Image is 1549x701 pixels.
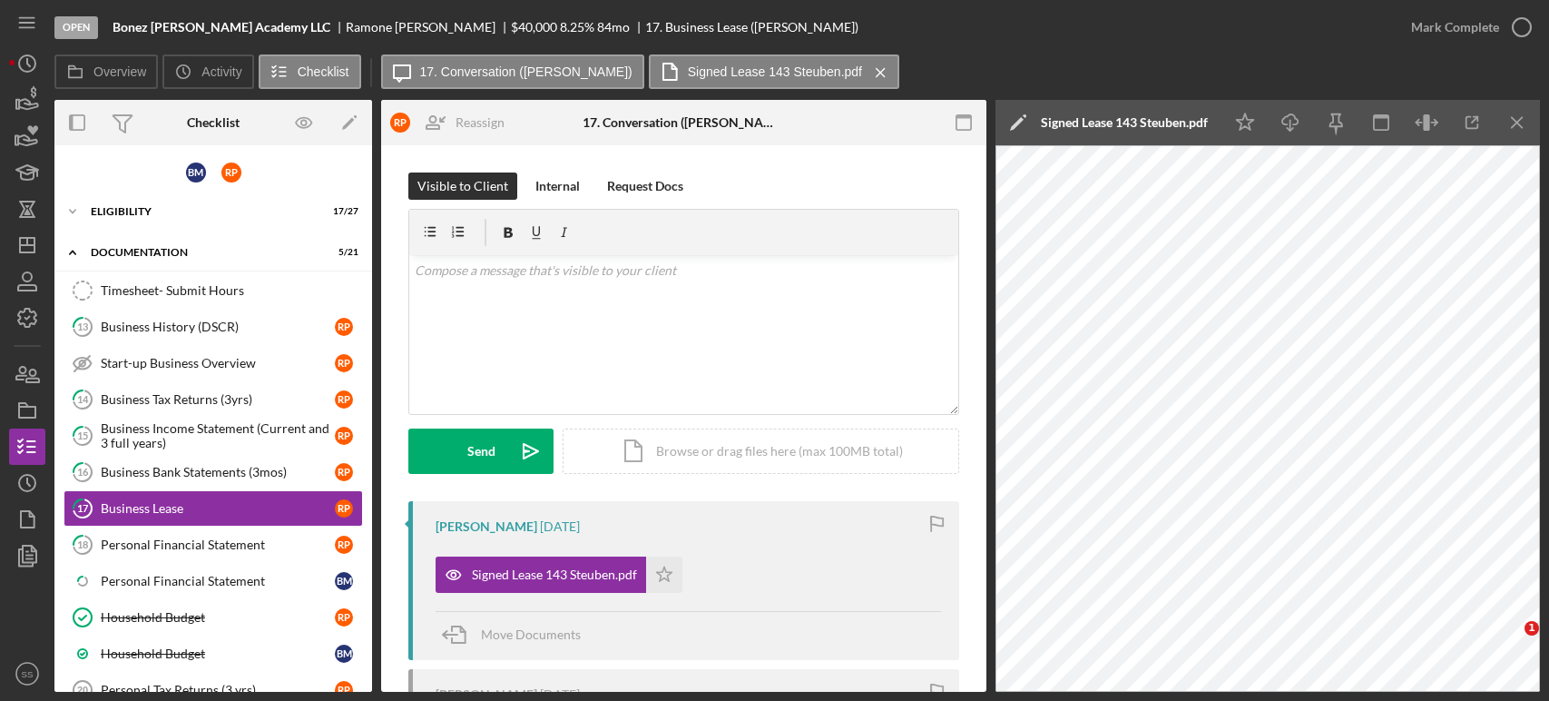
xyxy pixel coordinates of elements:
tspan: 17 [77,502,89,514]
a: 13Business History (DSCR)RP [64,309,363,345]
span: Move Documents [481,627,581,642]
div: Household Budget [101,610,335,625]
a: 14Business Tax Returns (3yrs)RP [64,381,363,418]
div: Internal [535,173,580,200]
a: Timesheet- Submit Hours [64,272,363,309]
div: R P [335,427,353,445]
div: R P [335,608,353,627]
button: RPReassign [381,104,523,141]
div: documentation [91,247,313,258]
div: 17. Business Lease ([PERSON_NAME]) [645,20,858,35]
div: R P [335,318,353,336]
tspan: 20 [77,685,88,696]
iframe: Intercom live chat [1487,621,1531,665]
div: Business Income Statement (Current and 3 full years) [101,421,335,450]
div: Signed Lease 143 Steuben.pdf [1041,115,1208,130]
div: B M [335,572,353,590]
div: Personal Tax Returns (3 yrs) [101,683,335,697]
label: Signed Lease 143 Steuben.pdf [688,64,862,79]
div: Mark Complete [1411,9,1499,45]
button: Move Documents [436,612,599,657]
button: Signed Lease 143 Steuben.pdf [649,54,899,89]
button: Visible to Client [408,173,517,200]
div: 84 mo [597,20,630,35]
div: 17. Conversation ([PERSON_NAME]) [583,115,784,130]
a: Start-up Business OverviewRP [64,345,363,381]
button: 17. Conversation ([PERSON_NAME]) [381,54,644,89]
button: Activity [162,54,253,89]
tspan: 14 [77,393,89,405]
div: Visible to Client [417,173,508,200]
tspan: 16 [77,466,89,478]
div: R P [335,463,353,481]
text: SS [22,669,34,679]
a: 16Business Bank Statements (3mos)RP [64,454,363,490]
button: Send [408,429,554,474]
tspan: 15 [77,429,88,441]
div: Business History (DSCR) [101,320,335,334]
div: 8.25 % [560,20,594,35]
button: Mark Complete [1393,9,1540,45]
a: 18Personal Financial StatementRP [64,527,363,563]
tspan: 13 [77,321,88,332]
div: R P [335,390,353,409]
a: 17Business LeaseRP [64,490,363,527]
div: R P [335,681,353,699]
div: 17 / 27 [326,206,358,217]
button: SS [9,656,45,692]
div: B M [186,163,206,183]
div: Timesheet- Submit Hours [101,283,362,298]
div: Request Docs [607,173,683,200]
div: Checklist [187,115,240,130]
a: Household BudgetBM [64,636,363,672]
div: Signed Lease 143 Steuben.pdf [472,568,637,582]
div: Open [54,16,98,39]
div: R P [335,354,353,372]
button: Request Docs [598,173,692,200]
div: R P [335,499,353,518]
a: 15Business Income Statement (Current and 3 full years)RP [64,418,363,454]
div: R P [390,113,410,133]
div: Personal Financial Statement [101,538,335,552]
label: Overview [93,64,146,79]
div: Reassign [456,104,505,141]
div: B M [335,645,353,663]
div: Household Budget [101,647,335,661]
div: R P [335,536,353,554]
div: Ramone [PERSON_NAME] [346,20,511,35]
button: Internal [526,173,589,200]
label: 17. Conversation ([PERSON_NAME]) [420,64,632,79]
div: [PERSON_NAME] [436,519,537,534]
b: Bonez [PERSON_NAME] Academy LLC [113,20,330,35]
tspan: 18 [77,538,88,550]
button: Signed Lease 143 Steuben.pdf [436,557,682,593]
div: Business Tax Returns (3yrs) [101,392,335,407]
a: Household BudgetRP [64,599,363,636]
time: 2025-09-11 04:34 [540,519,580,534]
label: Activity [201,64,241,79]
div: Business Bank Statements (3mos) [101,465,335,479]
div: Send [467,429,495,474]
span: $40,000 [511,19,557,35]
div: Personal Financial Statement [101,574,335,588]
label: Checklist [298,64,349,79]
button: Overview [54,54,158,89]
div: Start-up Business Overview [101,356,335,370]
span: 1 [1524,621,1539,636]
a: Personal Financial StatementBM [64,563,363,599]
div: Eligibility [91,206,313,217]
div: 5 / 21 [326,247,358,258]
div: R P [221,163,241,183]
div: Business Lease [101,501,335,516]
button: Checklist [259,54,361,89]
